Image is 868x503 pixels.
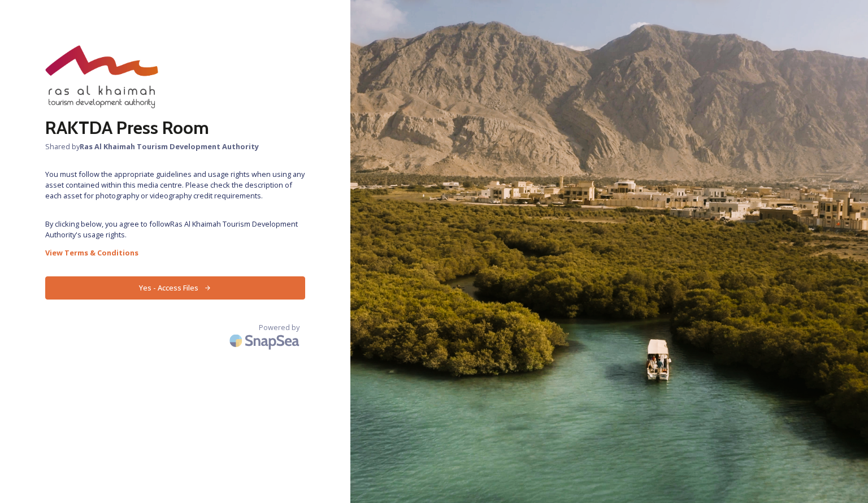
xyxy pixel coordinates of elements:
[45,45,158,109] img: raktda_eng_new-stacked-logo_rgb.png
[45,169,305,202] span: You must follow the appropriate guidelines and usage rights when using any asset contained within...
[45,141,305,152] span: Shared by
[80,141,259,151] strong: Ras Al Khaimah Tourism Development Authority
[259,322,300,333] span: Powered by
[45,246,305,259] a: View Terms & Conditions
[45,219,305,240] span: By clicking below, you agree to follow Ras Al Khaimah Tourism Development Authority 's usage rights.
[45,276,305,300] button: Yes - Access Files
[226,327,305,354] img: SnapSea Logo
[45,114,305,141] h2: RAKTDA Press Room
[45,248,138,258] strong: View Terms & Conditions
